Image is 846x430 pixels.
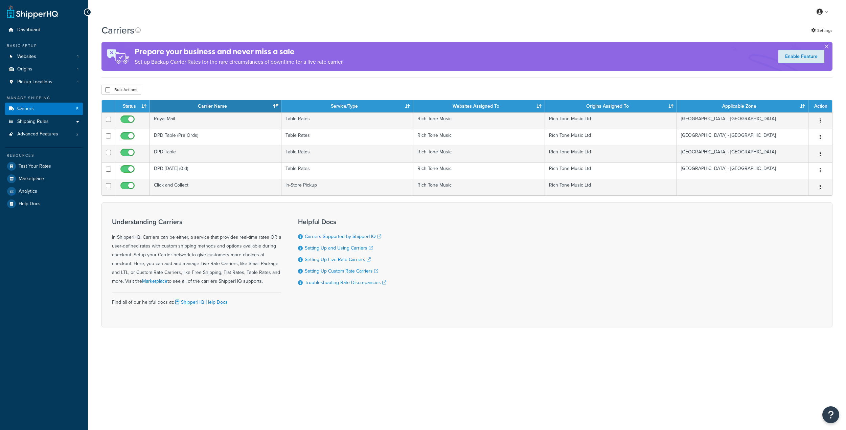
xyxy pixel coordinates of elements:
[150,162,281,179] td: DPD [DATE] (0ld)
[112,218,281,225] h3: Understanding Carriers
[5,76,83,88] li: Pickup Locations
[150,146,281,162] td: DPD Table
[778,50,824,63] a: Enable Feature
[17,79,52,85] span: Pickup Locations
[281,112,413,129] td: Table Rates
[19,164,51,169] span: Test Your Rates
[413,129,545,146] td: Rich Tone Music
[5,115,83,128] a: Shipping Rules
[150,112,281,129] td: Royal Mail
[413,162,545,179] td: Rich Tone Music
[17,66,32,72] span: Origins
[150,100,281,112] th: Carrier Name: activate to sort column ascending
[19,176,44,182] span: Marketplace
[17,54,36,60] span: Websites
[413,100,545,112] th: Websites Assigned To: activate to sort column ascending
[281,100,413,112] th: Service/Type: activate to sort column ascending
[811,26,832,35] a: Settings
[5,198,83,210] a: Help Docs
[5,103,83,115] li: Carriers
[677,112,808,129] td: [GEOGRAPHIC_DATA] - [GEOGRAPHIC_DATA]
[5,24,83,36] a: Dashboard
[76,131,78,137] span: 2
[305,244,373,252] a: Setting Up and Using Carriers
[112,293,281,307] div: Find all of our helpful docs at:
[5,50,83,63] a: Websites 1
[101,85,141,95] button: Bulk Actions
[5,43,83,49] div: Basic Setup
[135,46,344,57] h4: Prepare your business and never miss a sale
[77,54,78,60] span: 1
[298,218,386,225] h3: Helpful Docs
[281,179,413,195] td: In-Store Pickup
[5,50,83,63] li: Websites
[545,112,677,129] td: Rich Tone Music Ltd
[5,153,83,158] div: Resources
[545,162,677,179] td: Rich Tone Music Ltd
[677,129,808,146] td: [GEOGRAPHIC_DATA] - [GEOGRAPHIC_DATA]
[413,112,545,129] td: Rich Tone Music
[17,131,58,137] span: Advanced Features
[281,129,413,146] td: Table Rates
[17,119,49,125] span: Shipping Rules
[413,146,545,162] td: Rich Tone Music
[5,63,83,76] li: Origins
[174,299,228,306] a: ShipperHQ Help Docs
[5,173,83,185] a: Marketplace
[19,201,41,207] span: Help Docs
[822,406,839,423] button: Open Resource Center
[677,162,808,179] td: [GEOGRAPHIC_DATA] - [GEOGRAPHIC_DATA]
[76,106,78,112] span: 5
[305,256,371,263] a: Setting Up Live Rate Carriers
[305,279,386,286] a: Troubleshooting Rate Discrepancies
[5,128,83,141] li: Advanced Features
[305,233,381,240] a: Carriers Supported by ShipperHQ
[17,27,40,33] span: Dashboard
[545,146,677,162] td: Rich Tone Music Ltd
[413,179,545,195] td: Rich Tone Music
[5,185,83,197] a: Analytics
[5,160,83,172] a: Test Your Rates
[19,189,37,194] span: Analytics
[142,278,167,285] a: Marketplace
[545,129,677,146] td: Rich Tone Music Ltd
[150,179,281,195] td: Click and Collect
[545,179,677,195] td: Rich Tone Music Ltd
[101,24,134,37] h1: Carriers
[5,128,83,141] a: Advanced Features 2
[150,129,281,146] td: DPD Table (Pre Ords)
[77,66,78,72] span: 1
[5,76,83,88] a: Pickup Locations 1
[677,146,808,162] td: [GEOGRAPHIC_DATA] - [GEOGRAPHIC_DATA]
[112,218,281,286] div: In ShipperHQ, Carriers can be either, a service that provides real-time rates OR a user-defined r...
[5,95,83,101] div: Manage Shipping
[808,100,832,112] th: Action
[7,5,58,19] a: ShipperHQ Home
[677,100,808,112] th: Applicable Zone: activate to sort column ascending
[305,267,378,275] a: Setting Up Custom Rate Carriers
[135,57,344,67] p: Set up Backup Carrier Rates for the rare circumstances of downtime for a live rate carrier.
[281,162,413,179] td: Table Rates
[115,100,150,112] th: Status: activate to sort column ascending
[281,146,413,162] td: Table Rates
[17,106,34,112] span: Carriers
[77,79,78,85] span: 1
[5,63,83,76] a: Origins 1
[5,103,83,115] a: Carriers 5
[101,42,135,71] img: ad-rules-rateshop-fe6ec290ccb7230408bd80ed9643f0289d75e0ffd9eb532fc0e269fcd187b520.png
[545,100,677,112] th: Origins Assigned To: activate to sort column ascending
